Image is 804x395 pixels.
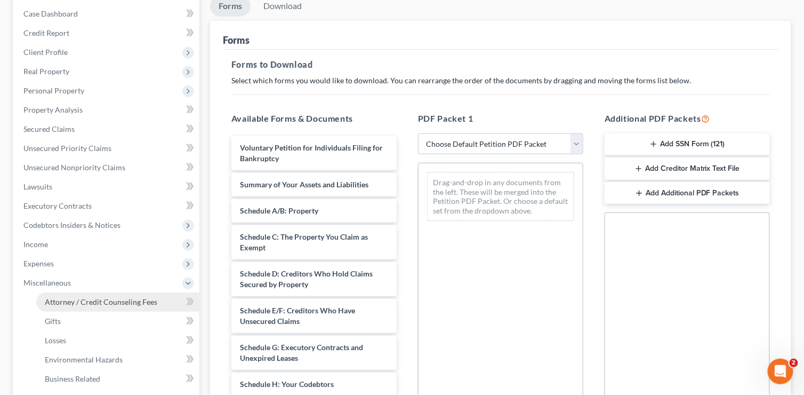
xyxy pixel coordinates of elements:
span: Secured Claims [23,124,75,133]
p: Select which forms you would like to download. You can rearrange the order of the documents by dr... [231,75,770,86]
a: Case Dashboard [15,4,199,23]
span: Attorney / Credit Counseling Fees [45,297,157,306]
a: Unsecured Nonpriority Claims [15,158,199,177]
iframe: Intercom live chat [768,359,793,384]
button: Add SSN Form (121) [605,133,770,156]
a: Unsecured Priority Claims [15,139,199,158]
a: Business Related [36,369,199,389]
span: Losses [45,336,66,345]
span: Lawsuits [23,182,52,191]
span: Summary of Your Assets and Liabilities [240,180,368,189]
span: Case Dashboard [23,9,78,18]
div: Forms [223,34,250,46]
span: Codebtors Insiders & Notices [23,220,120,230]
div: Drag-and-drop in any documents from the left. These will be merged into the Petition PDF Packet. ... [427,172,574,221]
span: Miscellaneous [23,278,71,287]
span: Unsecured Priority Claims [23,144,111,153]
a: Attorney / Credit Counseling Fees [36,293,199,312]
a: Gifts [36,312,199,331]
span: Executory Contracts [23,201,92,210]
h5: Available Forms & Documents [231,112,397,125]
span: Unsecured Nonpriority Claims [23,163,125,172]
span: Gifts [45,317,61,326]
span: Schedule H: Your Codebtors [240,380,334,389]
button: Add Creditor Matrix Text File [605,157,770,180]
a: Losses [36,331,199,350]
span: Schedule E/F: Creditors Who Have Unsecured Claims [240,306,355,326]
span: Voluntary Petition for Individuals Filing for Bankruptcy [240,143,383,163]
h5: Additional PDF Packets [605,112,770,125]
span: Real Property [23,67,69,76]
span: Schedule C: The Property You Claim as Exempt [240,232,368,252]
span: Environmental Hazards [45,355,123,364]
button: Add Additional PDF Packets [605,182,770,204]
span: Schedule D: Creditors Who Hold Claims Secured by Property [240,269,373,289]
h5: PDF Packet 1 [418,112,583,125]
span: 2 [790,359,798,367]
a: Property Analysis [15,100,199,120]
a: Lawsuits [15,177,199,196]
a: Executory Contracts [15,196,199,216]
a: Secured Claims [15,120,199,139]
span: Property Analysis [23,105,83,114]
span: Business Related [45,374,100,383]
span: Client Profile [23,48,68,57]
a: Environmental Hazards [36,350,199,369]
a: Credit Report [15,23,199,43]
span: Credit Report [23,28,69,37]
span: Expenses [23,259,54,268]
span: Personal Property [23,86,84,95]
span: Income [23,240,48,249]
span: Schedule A/B: Property [240,206,318,215]
h5: Forms to Download [231,58,770,71]
span: Schedule G: Executory Contracts and Unexpired Leases [240,343,363,362]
